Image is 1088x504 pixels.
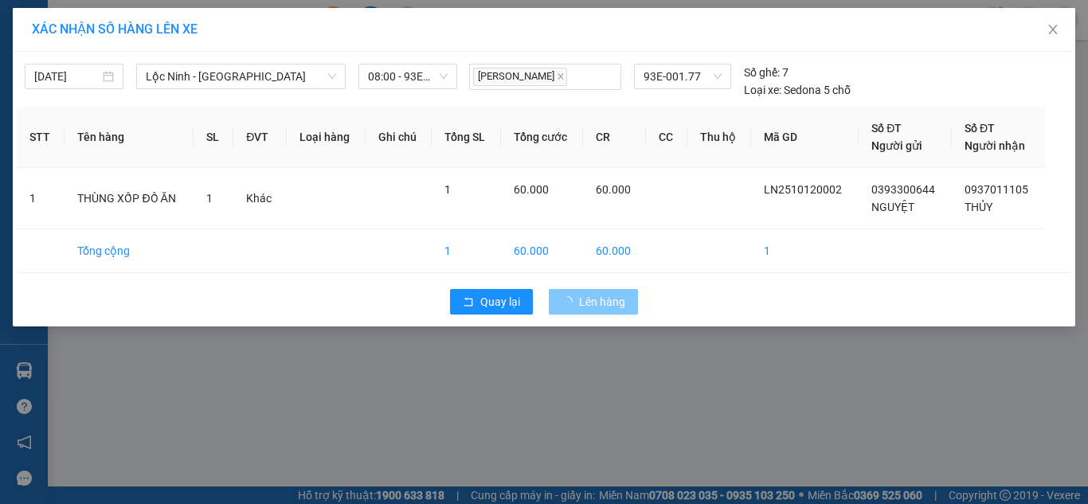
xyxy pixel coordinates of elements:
div: 7 [744,64,789,81]
span: Lên hàng [579,293,625,311]
button: Close [1031,8,1075,53]
span: close [1047,23,1059,36]
td: Khác [233,168,287,229]
div: Sedona 5 chỗ [744,81,851,99]
span: 93E-001.77 [644,64,722,88]
span: 0937011105 [965,183,1028,196]
span: rollback [463,296,474,309]
span: 60.000 [514,183,549,196]
span: 1 [206,192,213,205]
th: Tên hàng [65,107,194,168]
span: Người gửi [871,139,922,152]
span: 08:00 - 93E-001.77 [368,64,448,88]
span: 60.000 [596,183,631,196]
span: [PERSON_NAME] [473,68,567,86]
span: 1 [444,183,451,196]
span: Số ĐT [871,122,902,135]
th: Mã GD [751,107,859,168]
th: Tổng SL [432,107,500,168]
span: XÁC NHẬN SỐ HÀNG LÊN XE [32,21,198,37]
th: Thu hộ [687,107,751,168]
span: Người nhận [965,139,1025,152]
td: 1 [751,229,859,273]
span: close [557,72,565,80]
span: Lộc Ninh - Đồng Xoài [146,64,336,88]
span: NGUYỆT [871,201,914,213]
th: Ghi chú [366,107,432,168]
th: SL [194,107,233,168]
th: Tổng cước [501,107,583,168]
button: rollbackQuay lại [450,289,533,315]
span: LN2510120002 [764,183,842,196]
td: Tổng cộng [65,229,194,273]
th: STT [17,107,65,168]
th: CR [583,107,646,168]
td: 60.000 [583,229,646,273]
span: Loại xe: [744,81,781,99]
button: Lên hàng [549,289,638,315]
td: THÙNG XỐP ĐỒ ĂN [65,168,194,229]
th: CC [646,107,687,168]
span: loading [562,296,579,307]
span: Số ghế: [744,64,780,81]
span: Quay lại [480,293,520,311]
span: 0393300644 [871,183,935,196]
span: down [327,72,337,81]
th: Loại hàng [287,107,366,168]
td: 60.000 [501,229,583,273]
th: ĐVT [233,107,287,168]
td: 1 [432,229,500,273]
span: THỦY [965,201,992,213]
td: 1 [17,168,65,229]
input: 12/10/2025 [34,68,100,85]
span: Số ĐT [965,122,995,135]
